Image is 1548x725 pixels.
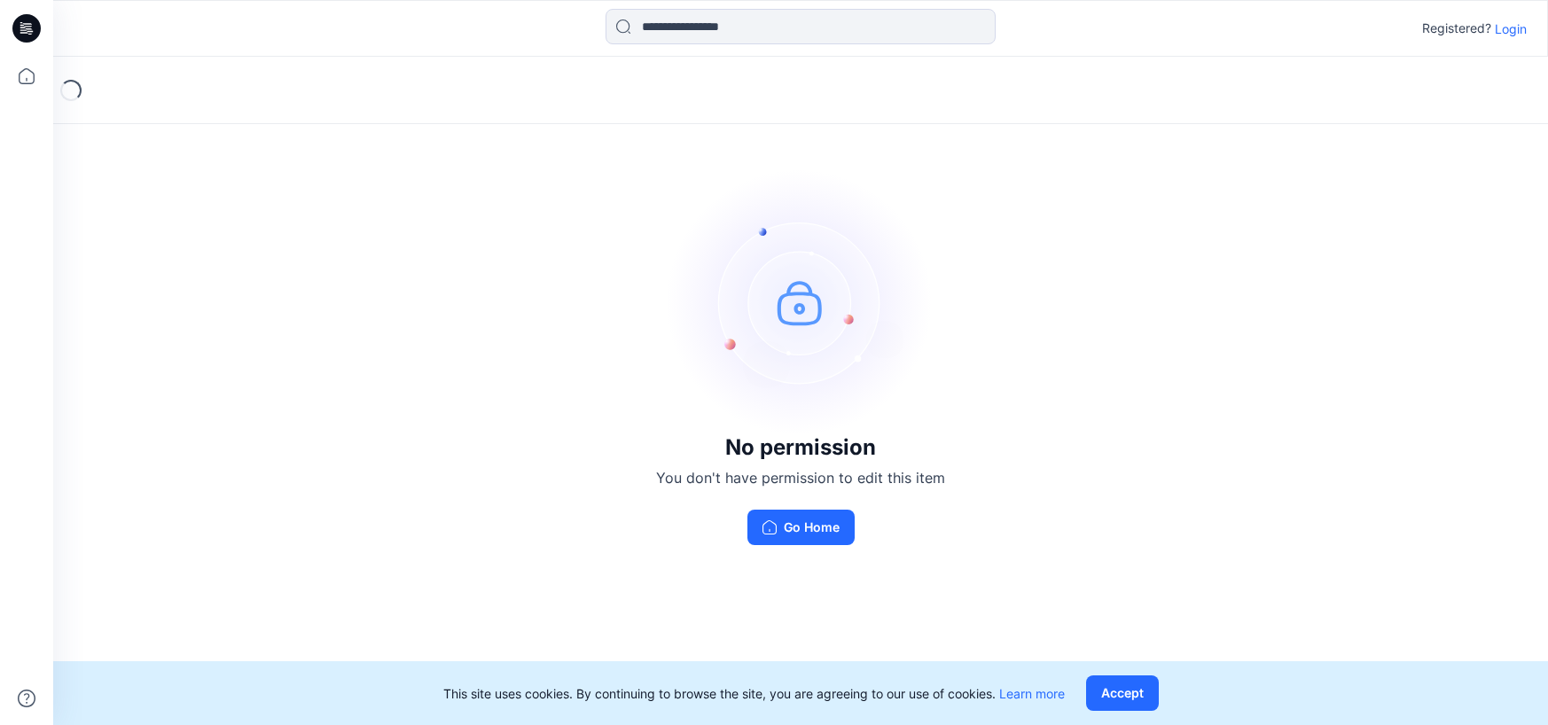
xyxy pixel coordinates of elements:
button: Go Home [747,510,855,545]
p: Login [1495,19,1527,38]
p: This site uses cookies. By continuing to browse the site, you are agreeing to our use of cookies. [443,684,1065,703]
p: You don't have permission to edit this item [656,467,945,488]
img: no-perm.svg [668,169,934,435]
a: Learn more [999,686,1065,701]
h3: No permission [656,435,945,460]
p: Registered? [1422,18,1491,39]
button: Accept [1086,675,1159,711]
